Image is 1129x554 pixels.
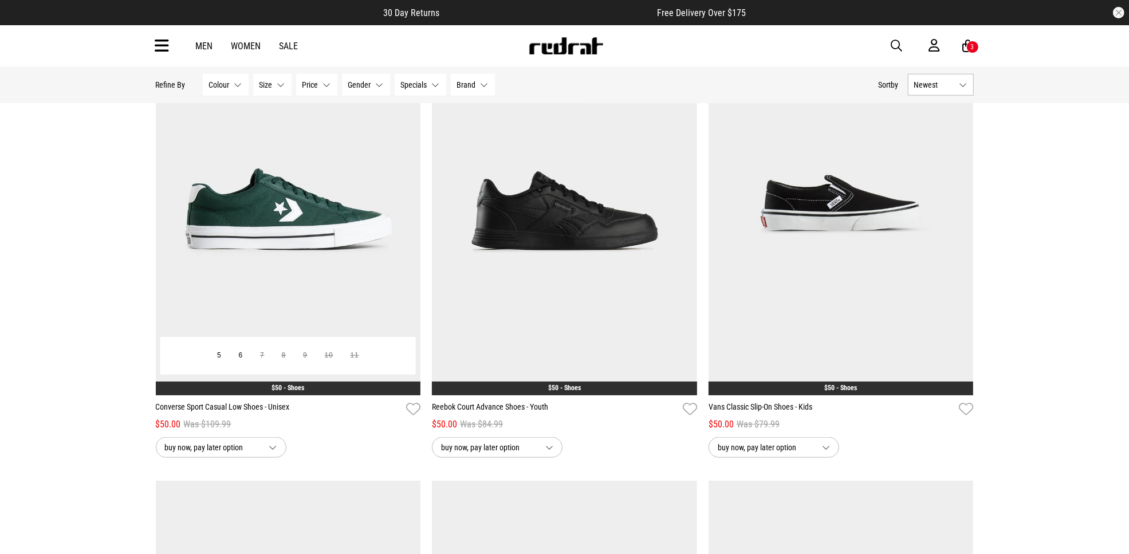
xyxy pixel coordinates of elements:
[156,24,421,395] img: Converse Sport Casual Low Shoes - Unisex in Green
[718,441,813,454] span: buy now, pay later option
[709,401,955,418] a: Vans Classic Slip-On Shoes - Kids
[971,43,974,51] div: 3
[251,345,273,366] button: 7
[963,40,974,52] a: 3
[462,7,634,18] iframe: Customer reviews powered by Trustpilot
[184,418,231,431] span: Was $109.99
[891,80,899,89] span: by
[302,80,318,89] span: Price
[203,74,249,96] button: Colour
[395,74,446,96] button: Specials
[156,418,181,431] span: $50.00
[432,401,678,418] a: Reebok Court Advance Shoes - Youth
[230,345,251,366] button: 6
[280,41,298,52] a: Sale
[383,7,439,18] span: 30 Day Returns
[457,80,476,89] span: Brand
[294,345,316,366] button: 9
[272,384,304,392] a: $50 - Shoes
[348,80,371,89] span: Gender
[401,80,427,89] span: Specials
[432,24,697,395] img: Reebok Court Advance Shoes - Youth in Black
[296,74,337,96] button: Price
[156,80,186,89] p: Refine By
[914,80,955,89] span: Newest
[209,345,230,366] button: 5
[908,74,974,96] button: Newest
[657,7,746,18] span: Free Delivery Over $175
[460,418,503,431] span: Was $84.99
[432,418,457,431] span: $50.00
[259,80,273,89] span: Size
[342,345,368,366] button: 11
[231,41,261,52] a: Women
[209,80,230,89] span: Colour
[253,74,292,96] button: Size
[165,441,260,454] span: buy now, pay later option
[432,437,562,458] button: buy now, pay later option
[316,345,342,366] button: 10
[441,441,536,454] span: buy now, pay later option
[709,418,734,431] span: $50.00
[548,384,581,392] a: $50 - Shoes
[451,74,495,96] button: Brand
[709,24,974,395] img: Vans Classic Slip-on Shoes - Kids in Black
[156,401,402,418] a: Converse Sport Casual Low Shoes - Unisex
[273,345,294,366] button: 8
[9,5,44,39] button: Open LiveChat chat widget
[342,74,390,96] button: Gender
[737,418,780,431] span: Was $79.99
[156,437,286,458] button: buy now, pay later option
[528,37,604,54] img: Redrat logo
[879,78,899,92] button: Sortby
[825,384,857,392] a: $50 - Shoes
[709,437,839,458] button: buy now, pay later option
[196,41,213,52] a: Men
